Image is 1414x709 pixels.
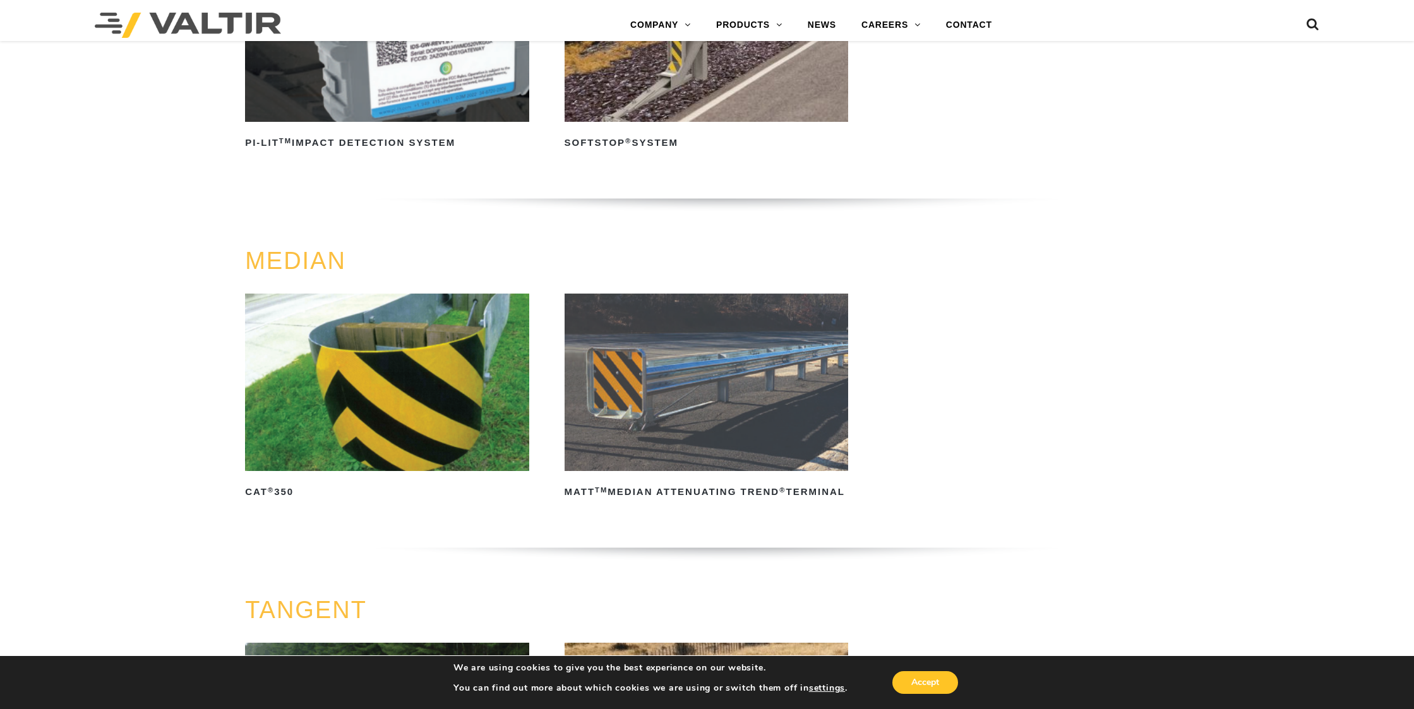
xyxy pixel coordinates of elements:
[565,482,849,503] h2: MATT Median Attenuating TREND Terminal
[245,133,529,153] h2: PI-LIT Impact Detection System
[704,13,795,38] a: PRODUCTS
[268,486,274,494] sup: ®
[95,13,281,38] img: Valtir
[795,13,849,38] a: NEWS
[565,133,849,153] h2: SoftStop System
[809,682,845,694] button: settings
[245,247,346,274] a: MEDIAN
[595,486,608,494] sup: TM
[892,671,958,694] button: Accept
[565,294,849,503] a: MATTTMMedian Attenuating TREND®Terminal
[245,597,367,623] a: TANGENT
[933,13,1005,38] a: CONTACT
[625,137,632,145] sup: ®
[245,482,529,503] h2: CAT 350
[453,682,848,694] p: You can find out more about which cookies we are using or switch them off in .
[245,294,529,503] a: CAT®350
[453,662,848,674] p: We are using cookies to give you the best experience on our website.
[618,13,704,38] a: COMPANY
[279,137,292,145] sup: TM
[849,13,933,38] a: CAREERS
[779,486,786,494] sup: ®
